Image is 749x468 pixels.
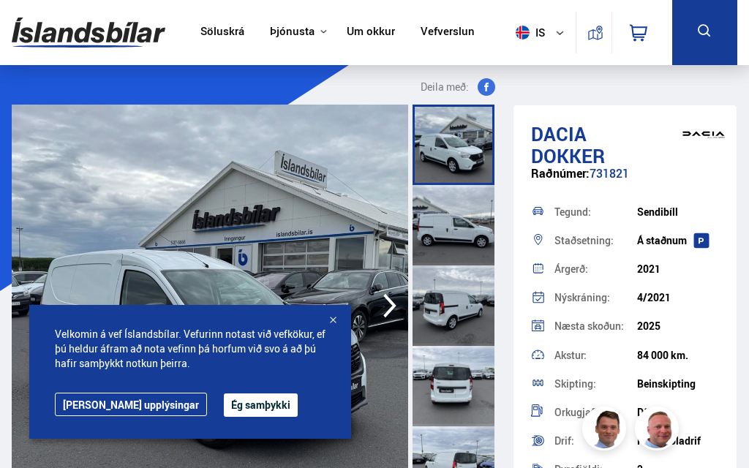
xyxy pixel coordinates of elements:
[637,350,720,361] div: 84 000 km.
[510,11,576,54] button: is
[421,78,469,96] span: Deila með:
[510,26,546,39] span: is
[55,327,325,371] span: Velkomin á vef Íslandsbílar. Vefurinn notast við vefkökur, ef þú heldur áfram að nota vefinn þá h...
[531,167,720,195] div: 731821
[637,292,720,303] div: 4/2021
[637,235,720,246] div: Á staðnum
[637,320,720,332] div: 2025
[637,263,720,275] div: 2021
[554,436,637,446] div: Drif:
[637,378,720,390] div: Beinskipting
[584,409,628,453] img: FbJEzSuNWCJXmdc-.webp
[554,321,637,331] div: Næsta skoðun:
[531,165,590,181] span: Raðnúmer:
[421,25,475,40] a: Vefverslun
[637,206,720,218] div: Sendibíll
[554,292,637,303] div: Nýskráning:
[12,9,165,56] img: G0Ugv5HjCgRt.svg
[200,25,244,40] a: Söluskrá
[347,25,395,40] a: Um okkur
[554,407,637,418] div: Orkugjafi:
[531,143,605,169] span: Dokker
[554,350,637,361] div: Akstur:
[554,264,637,274] div: Árgerð:
[224,393,298,417] button: Ég samþykki
[554,379,637,389] div: Skipting:
[55,393,207,416] a: [PERSON_NAME] upplýsingar
[531,121,587,147] span: Dacia
[406,78,501,96] button: Deila með:
[554,235,637,246] div: Staðsetning:
[270,25,315,39] button: Þjónusta
[554,207,637,217] div: Tegund:
[637,409,681,453] img: siFngHWaQ9KaOqBr.png
[682,116,726,153] img: brand logo
[516,26,530,39] img: svg+xml;base64,PHN2ZyB4bWxucz0iaHR0cDovL3d3dy53My5vcmcvMjAwMC9zdmciIHdpZHRoPSI1MTIiIGhlaWdodD0iNT...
